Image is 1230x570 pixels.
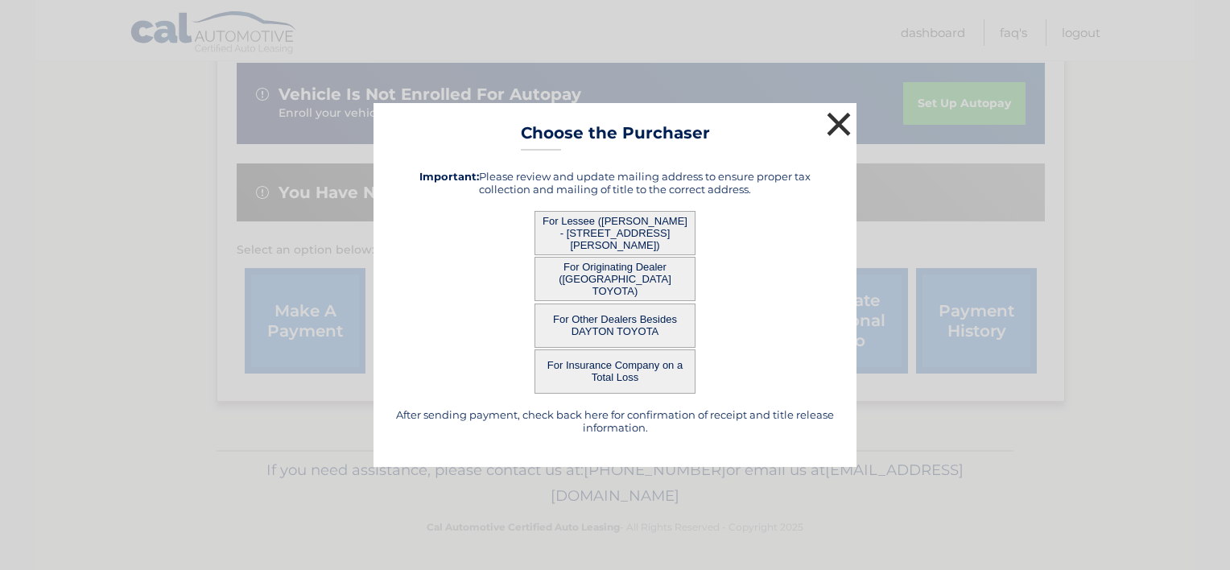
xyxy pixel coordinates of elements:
[535,257,695,301] button: For Originating Dealer ([GEOGRAPHIC_DATA] TOYOTA)
[521,123,710,151] h3: Choose the Purchaser
[823,108,855,140] button: ×
[419,170,479,183] strong: Important:
[535,349,695,394] button: For Insurance Company on a Total Loss
[394,170,836,196] h5: Please review and update mailing address to ensure proper tax collection and mailing of title to ...
[394,408,836,434] h5: After sending payment, check back here for confirmation of receipt and title release information.
[535,304,695,348] button: For Other Dealers Besides DAYTON TOYOTA
[535,211,695,255] button: For Lessee ([PERSON_NAME] - [STREET_ADDRESS][PERSON_NAME])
